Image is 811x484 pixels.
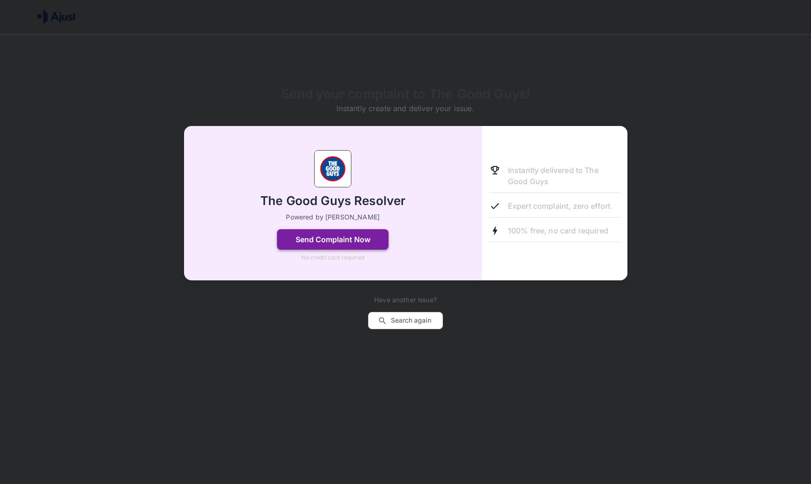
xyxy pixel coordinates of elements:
p: Expert complaint, zero effort [508,200,610,212]
img: Ajust [37,9,76,23]
button: Send Complaint Now [277,229,389,250]
h6: Instantly create and deliver your issue. [281,102,531,115]
p: Have another issue? [368,295,443,305]
p: Instantly delivered to The Good Guys [508,165,620,187]
img: The Good Guys [314,150,351,187]
h2: The Good Guys Resolver [260,193,405,209]
p: 100% free, no card required [508,225,608,236]
p: No credit card required [301,253,364,262]
p: Powered by [PERSON_NAME] [286,212,380,222]
h1: Send your complaint to The Good Guys! [281,86,531,102]
button: Search again [368,312,443,329]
